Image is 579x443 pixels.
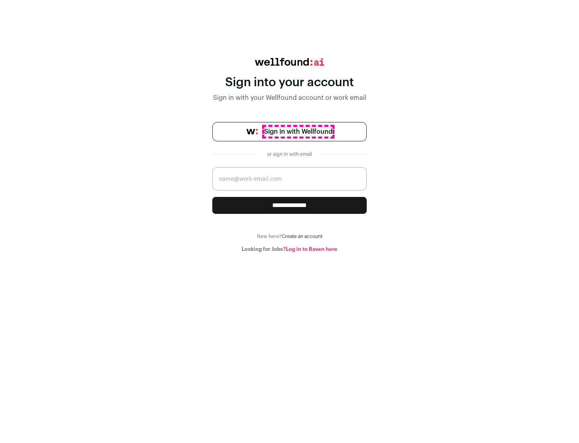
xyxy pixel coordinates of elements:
[264,127,333,137] span: Sign in with Wellfound
[212,233,367,240] div: New here?
[281,234,322,239] a: Create an account
[212,122,367,141] a: Sign in with Wellfound
[264,151,315,157] div: or sign in with email
[212,246,367,253] div: Looking for Jobs?
[212,93,367,103] div: Sign in with your Wellfound account or work email
[246,129,258,135] img: wellfound-symbol-flush-black-fb3c872781a75f747ccb3a119075da62bfe97bd399995f84a933054e44a575c4.png
[212,167,367,190] input: name@work-email.com
[286,246,337,252] a: Log in to Raven here
[212,75,367,90] div: Sign into your account
[255,58,324,66] img: wellfound:ai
